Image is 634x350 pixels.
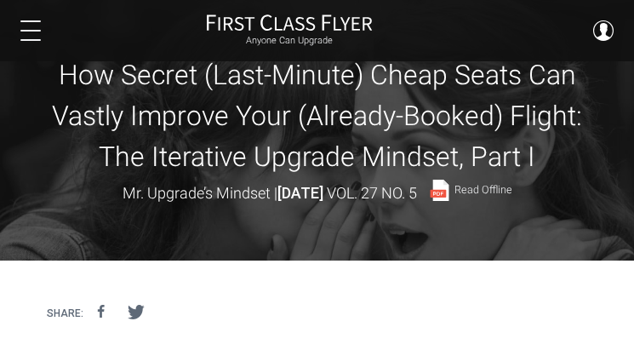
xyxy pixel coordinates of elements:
h4: Share: [47,308,83,319]
a: Read Offline [429,180,512,201]
div: Mr. Upgrade’s Mindset | [123,177,512,206]
small: Anyone Can Upgrade [206,35,373,47]
img: pdf-file.svg [429,180,450,201]
a: First Class FlyerAnyone Can Upgrade [206,14,373,48]
img: First Class Flyer [206,14,373,32]
a: Tweet [118,296,153,328]
strong: [DATE] [277,184,323,202]
span: Vol. 27 No. 5 [327,184,417,202]
span: Read Offline [454,185,512,196]
h1: How Secret (Last-Minute) Cheap Seats Can Vastly Improve Your (Already-Booked) Flight: The Iterati... [30,55,604,177]
a: Share [83,296,118,328]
